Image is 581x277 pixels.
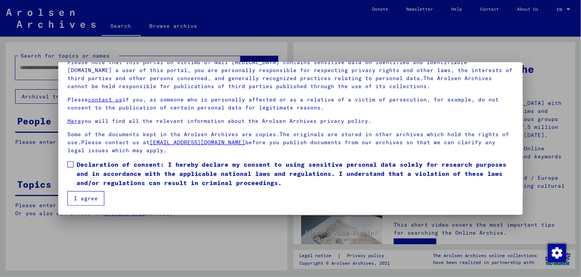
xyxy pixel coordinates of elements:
p: Some of the documents kept in the Arolsen Archives are copies.The originals are stored in other a... [67,130,514,155]
button: I agree [67,191,104,206]
p: you will find all the relevant information about the Arolsen Archives privacy policy. [67,117,514,125]
p: Please note that this portal on victims of Nazi [MEDICAL_DATA] contains sensitive data on identif... [67,58,514,90]
p: Please if you, as someone who is personally affected or as a relative of a victim of persecution,... [67,96,514,112]
span: Declaration of consent: I hereby declare my consent to using sensitive personal data solely for r... [77,160,514,187]
a: Here [67,118,81,124]
img: Change consent [548,244,566,262]
a: [EMAIL_ADDRESS][DOMAIN_NAME] [150,139,246,146]
a: contact us [88,96,122,103]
